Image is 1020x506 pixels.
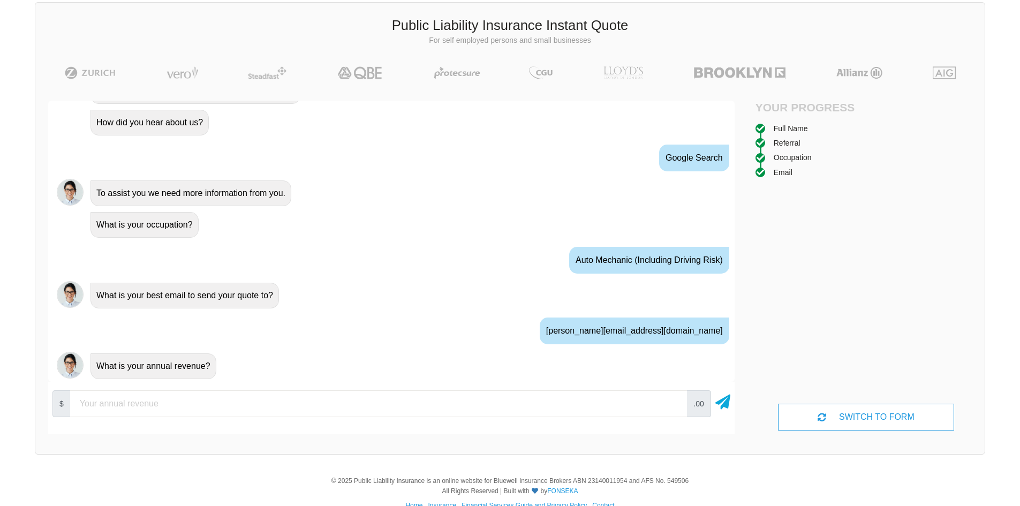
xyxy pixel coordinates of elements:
div: How did you hear about us? [90,110,209,135]
img: Brooklyn | Public Liability Insurance [690,66,790,79]
img: QBE | Public Liability Insurance [331,66,389,79]
img: Zurich | Public Liability Insurance [60,66,120,79]
a: FONSEKA [547,487,578,495]
img: LLOYD's | Public Liability Insurance [598,66,649,79]
img: Vero | Public Liability Insurance [162,66,203,79]
span: $ [52,390,71,417]
img: CGU | Public Liability Insurance [525,66,557,79]
span: .00 [686,390,711,417]
h3: Public Liability Insurance Instant Quote [43,16,977,35]
div: What is your annual revenue? [90,353,216,379]
img: Chatbot | PLI [57,179,84,206]
img: Chatbot | PLI [57,281,84,308]
div: Auto Mechanic (including driving risk) [569,247,729,274]
input: Your annual revenue [70,390,687,417]
div: Referral [774,137,800,149]
h4: Your Progress [755,101,866,114]
div: Occupation [774,152,812,163]
img: Protecsure | Public Liability Insurance [430,66,484,79]
div: Email [774,167,792,178]
div: What is your occupation? [90,212,199,238]
img: Steadfast | Public Liability Insurance [244,66,291,79]
div: [PERSON_NAME][EMAIL_ADDRESS][DOMAIN_NAME] [540,318,729,344]
div: Full Name [774,123,808,134]
p: For self employed persons and small businesses [43,35,977,46]
img: AIG | Public Liability Insurance [928,66,960,79]
div: What is your best email to send your quote to? [90,283,279,308]
img: Allianz | Public Liability Insurance [831,66,888,79]
div: SWITCH TO FORM [778,404,954,431]
img: Chatbot | PLI [57,352,84,379]
div: To assist you we need more information from you. [90,180,291,206]
div: Google Search [659,145,729,171]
